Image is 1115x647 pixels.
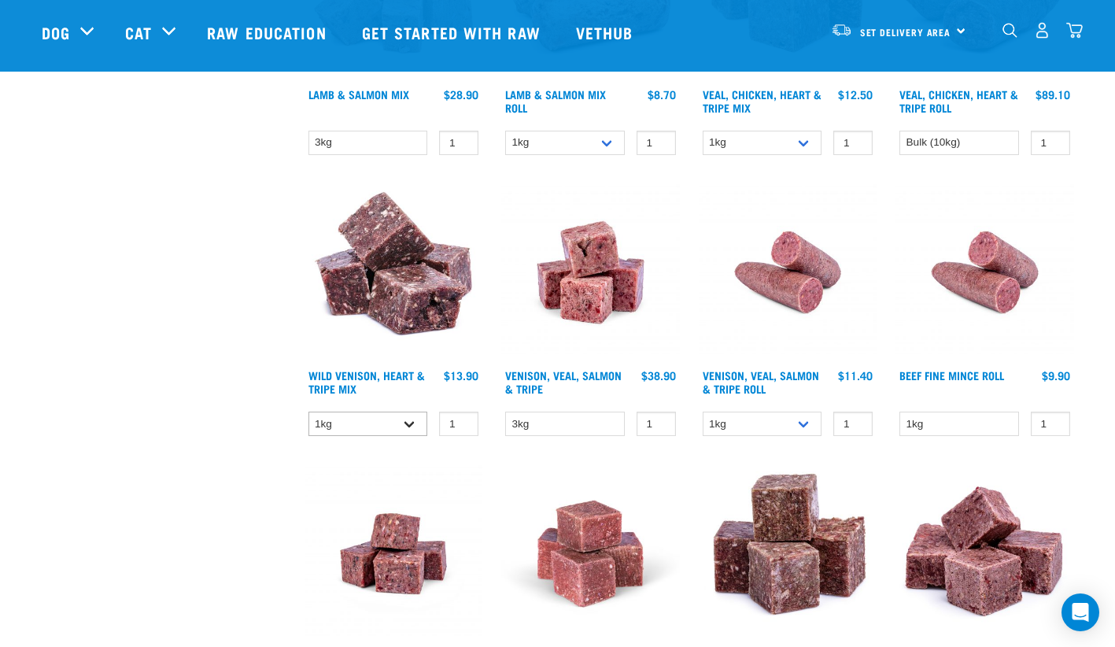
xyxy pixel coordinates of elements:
input: 1 [637,131,676,155]
span: Set Delivery Area [860,29,951,35]
img: Goat Heart Tripe 8451 [501,464,680,643]
div: $12.50 [838,88,873,101]
img: 1067 Possum Heart Tripe Mix 01 [699,464,877,643]
a: Veal, Chicken, Heart & Tripe Mix [703,91,821,109]
div: $38.90 [641,369,676,382]
input: 1 [439,131,478,155]
img: home-icon-1@2x.png [1002,23,1017,38]
input: 1 [439,412,478,436]
a: Get started with Raw [346,1,560,64]
div: $11.40 [838,369,873,382]
img: Venison Veal Salmon Tripe 1621 [501,183,680,362]
div: $28.90 [444,88,478,101]
a: Cat [125,20,152,44]
div: Open Intercom Messenger [1061,593,1099,631]
div: $9.90 [1042,369,1070,382]
div: $13.90 [444,369,478,382]
input: 1 [1031,412,1070,436]
img: van-moving.png [831,23,852,37]
a: Raw Education [191,1,345,64]
input: 1 [833,412,873,436]
img: Venison Veal Salmon Tripe 1651 [895,183,1074,362]
img: 1171 Venison Heart Tripe Mix 01 [305,183,483,362]
a: Venison, Veal, Salmon & Tripe [505,372,622,390]
a: Lamb & Salmon Mix [308,91,409,97]
img: user.png [1034,22,1050,39]
a: Venison, Veal, Salmon & Tripe Roll [703,372,819,390]
div: $8.70 [648,88,676,101]
a: Lamb & Salmon Mix Roll [505,91,606,109]
input: 1 [833,131,873,155]
img: Venison Veal Salmon Tripe 1651 [699,183,877,362]
img: Cubes [895,464,1074,643]
input: 1 [1031,131,1070,155]
a: Vethub [560,1,653,64]
img: Wallaby Veal Salmon Tripe 1642 [305,464,483,643]
a: Beef Fine Mince Roll [899,372,1004,378]
a: Dog [42,20,70,44]
a: Wild Venison, Heart & Tripe Mix [308,372,425,390]
input: 1 [637,412,676,436]
a: Veal, Chicken, Heart & Tripe Roll [899,91,1018,109]
div: $89.10 [1036,88,1070,101]
img: home-icon@2x.png [1066,22,1083,39]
